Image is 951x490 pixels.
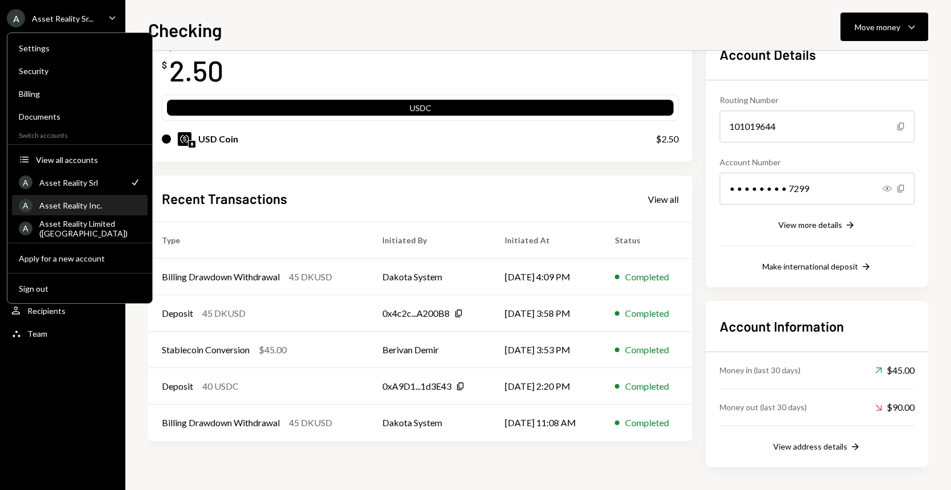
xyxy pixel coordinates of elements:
[773,441,861,454] button: View address details
[778,219,856,232] button: View more details
[625,416,669,430] div: Completed
[625,379,669,393] div: Completed
[382,307,450,320] div: 0x4c2c...A200B8
[19,284,141,293] div: Sign out
[720,173,915,205] div: • • • • • • • • 7299
[601,222,692,259] th: Status
[625,270,669,284] div: Completed
[720,45,915,64] h2: Account Details
[7,9,25,27] div: A
[39,201,141,210] div: Asset Reality Inc.
[491,332,601,368] td: [DATE] 3:53 PM
[12,83,148,104] a: Billing
[19,199,32,213] div: A
[162,379,193,393] div: Deposit
[19,89,141,99] div: Billing
[12,218,148,238] a: AAsset Reality Limited ([GEOGRAPHIC_DATA])
[259,343,287,357] div: $45.00
[369,222,491,259] th: Initiated By
[36,155,141,165] div: View all accounts
[19,112,141,121] div: Documents
[491,295,601,332] td: [DATE] 3:58 PM
[162,270,280,284] div: Billing Drawdown Withdrawal
[202,307,246,320] div: 45 DKUSD
[162,189,287,208] h2: Recent Transactions
[720,401,807,413] div: Money out (last 30 days)
[720,94,915,106] div: Routing Number
[167,102,674,118] div: USDC
[7,300,119,321] a: Recipients
[840,13,928,41] button: Move money
[289,270,332,284] div: 45 DKUSD
[762,262,858,271] div: Make international deposit
[648,193,679,205] a: View all
[39,178,123,187] div: Asset Reality Srl
[7,129,152,140] div: Switch accounts
[648,194,679,205] div: View all
[32,14,93,23] div: Asset Reality Sr...
[189,141,195,148] img: ethereum-mainnet
[148,222,369,259] th: Type
[162,307,193,320] div: Deposit
[855,21,900,33] div: Move money
[202,379,239,393] div: 40 USDC
[19,175,32,189] div: A
[12,38,148,58] a: Settings
[491,222,601,259] th: Initiated At
[12,150,148,170] button: View all accounts
[369,259,491,295] td: Dakota System
[19,222,32,235] div: A
[762,261,872,273] button: Make international deposit
[369,405,491,441] td: Dakota System
[382,379,451,393] div: 0xA9D1...1d3E43
[162,416,280,430] div: Billing Drawdown Withdrawal
[7,323,119,344] a: Team
[162,343,250,357] div: Stablecoin Conversion
[19,43,141,53] div: Settings
[491,368,601,405] td: [DATE] 2:20 PM
[198,132,238,146] div: USD Coin
[162,59,167,71] div: $
[39,219,141,238] div: Asset Reality Limited ([GEOGRAPHIC_DATA])
[773,442,847,451] div: View address details
[27,329,47,338] div: Team
[625,343,669,357] div: Completed
[369,332,491,368] td: Berivan Demir
[720,317,915,336] h2: Account Information
[12,248,148,269] button: Apply for a new account
[27,306,66,316] div: Recipients
[656,132,679,146] div: $2.50
[720,364,801,376] div: Money in (last 30 days)
[12,195,148,215] a: AAsset Reality Inc.
[169,52,223,88] div: 2.50
[12,106,148,126] a: Documents
[289,416,332,430] div: 45 DKUSD
[875,364,915,377] div: $45.00
[12,60,148,81] a: Security
[720,156,915,168] div: Account Number
[875,401,915,414] div: $90.00
[148,18,222,41] h1: Checking
[12,279,148,299] button: Sign out
[178,132,191,146] img: USDC
[491,405,601,441] td: [DATE] 11:08 AM
[720,111,915,142] div: 101019644
[19,66,141,76] div: Security
[19,254,141,263] div: Apply for a new account
[778,220,842,230] div: View more details
[491,259,601,295] td: [DATE] 4:09 PM
[625,307,669,320] div: Completed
